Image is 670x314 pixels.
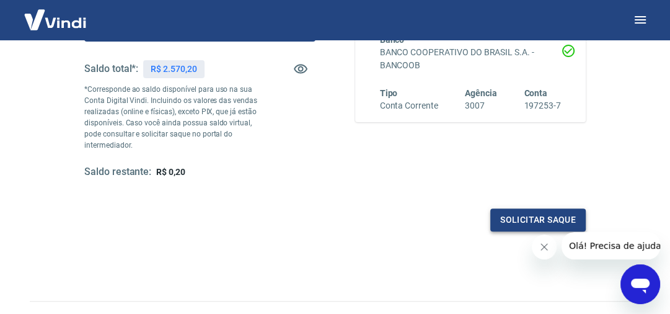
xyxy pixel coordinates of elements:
[84,166,151,179] h5: Saldo restante:
[84,63,138,75] h5: Saldo total*:
[380,88,398,98] span: Tipo
[465,99,497,112] h6: 3007
[620,264,660,304] iframe: Botão para abrir a janela de mensagens
[524,99,561,112] h6: 197253-7
[532,235,557,259] iframe: Fechar mensagem
[156,167,185,177] span: R$ 0,20
[465,88,497,98] span: Agência
[380,99,438,112] h6: Conta Corrente
[524,88,547,98] span: Conta
[380,46,562,72] h6: BANCO COOPERATIVO DO BRASIL S.A. - BANCOOB
[490,209,586,231] button: Solicitar saque
[380,35,405,45] span: Banco
[15,1,95,38] img: Vindi
[562,232,660,259] iframe: Mensagem da empresa
[84,84,257,151] p: *Corresponde ao saldo disponível para uso na sua Conta Digital Vindi. Incluindo os valores das ve...
[7,9,104,19] span: Olá! Precisa de ajuda?
[151,63,196,76] p: R$ 2.570,20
